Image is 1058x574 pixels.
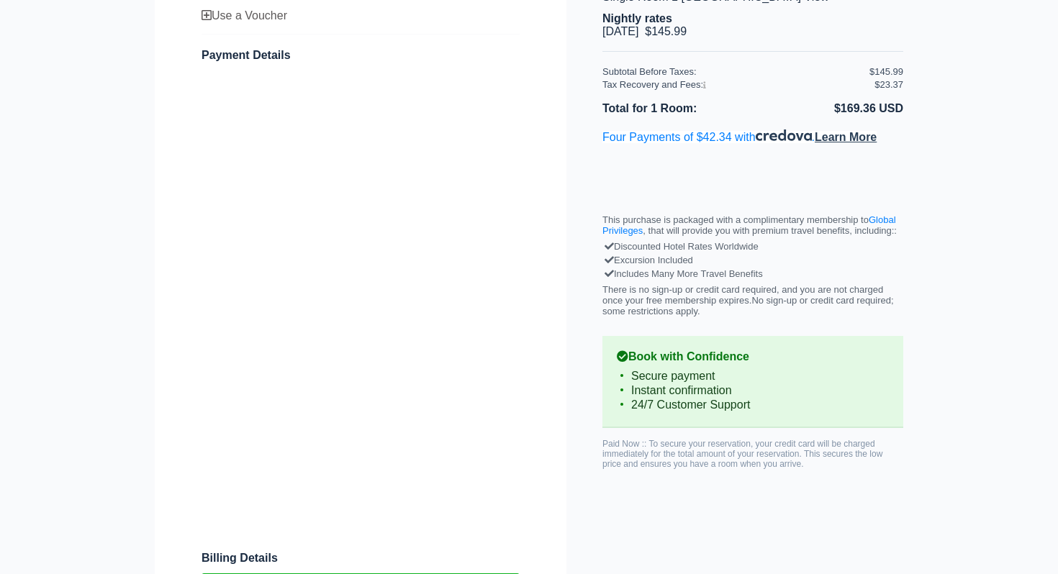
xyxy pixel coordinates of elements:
li: $169.36 USD [753,99,903,118]
b: Book with Confidence [617,350,889,363]
div: Discounted Hotel Rates Worldwide [606,240,900,253]
div: Excursion Included [606,253,900,267]
span: Four Payments of $42.34 with . [602,131,877,143]
p: There is no sign-up or credit card required, and you are not charged once your free membership ex... [602,284,903,316]
div: Includes Many More Travel Benefits [606,267,900,281]
div: $23.37 [874,79,903,90]
p: This purchase is packaged with a complimentary membership to , that will provide you with premium... [602,214,903,236]
li: 24/7 Customer Support [617,398,889,412]
div: Subtotal Before Taxes: [602,66,869,77]
span: [DATE] $145.99 [602,25,687,37]
span: No sign-up or credit card required; some restrictions apply. [602,295,894,316]
span: Learn More [815,131,877,143]
li: Secure payment [617,369,889,383]
div: $145.99 [869,66,903,77]
iframe: PayPal Message 1 [602,157,903,184]
div: Use a Voucher [202,9,520,22]
a: Four Payments of $42.34 with.Learn More [602,131,877,143]
li: Instant confirmation [617,383,889,398]
a: Global Privileges [602,214,896,236]
span: Payment Details [202,49,291,61]
iframe: Secure payment input frame [199,68,523,536]
span: Paid Now :: To secure your reservation, your credit card will be charged immediately for the tota... [602,439,882,469]
b: Nightly rates [602,12,672,24]
div: Tax Recovery and Fees: [602,79,869,90]
li: Total for 1 Room: [602,99,753,118]
span: Billing Details [202,552,520,565]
